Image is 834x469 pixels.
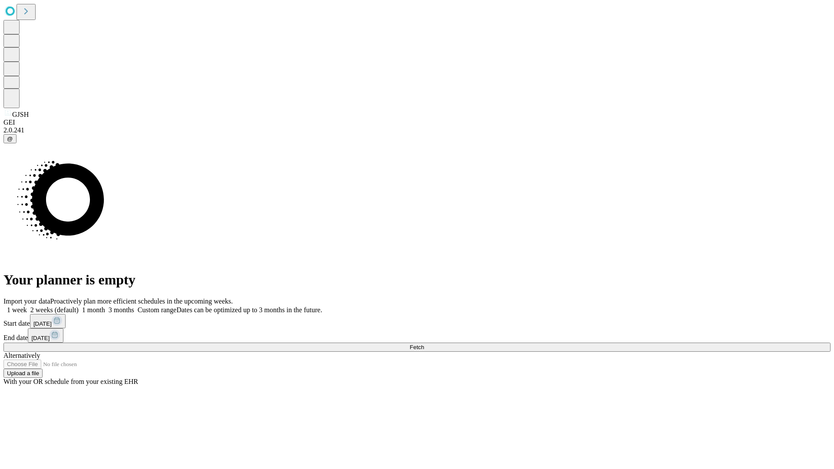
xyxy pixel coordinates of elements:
span: Import your data [3,297,50,305]
span: [DATE] [33,320,52,327]
span: Proactively plan more efficient schedules in the upcoming weeks. [50,297,233,305]
button: [DATE] [28,328,63,343]
span: [DATE] [31,335,50,341]
button: @ [3,134,17,143]
span: Custom range [138,306,176,314]
span: Alternatively [3,352,40,359]
h1: Your planner is empty [3,272,831,288]
span: 1 week [7,306,27,314]
div: Start date [3,314,831,328]
span: 3 months [109,306,134,314]
span: With your OR schedule from your existing EHR [3,378,138,385]
span: 2 weeks (default) [30,306,79,314]
div: 2.0.241 [3,126,831,134]
span: Dates can be optimized up to 3 months in the future. [176,306,322,314]
button: Upload a file [3,369,43,378]
span: GJSH [12,111,29,118]
div: End date [3,328,831,343]
button: [DATE] [30,314,66,328]
span: @ [7,135,13,142]
button: Fetch [3,343,831,352]
span: Fetch [410,344,424,350]
span: 1 month [82,306,105,314]
div: GEI [3,119,831,126]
